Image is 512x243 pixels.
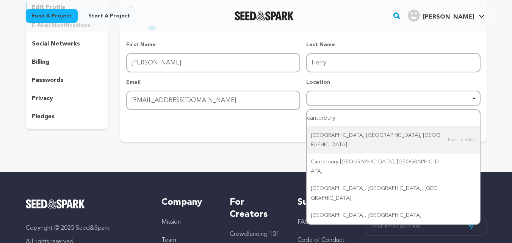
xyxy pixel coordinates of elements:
span: [PERSON_NAME] [423,14,474,20]
button: billing [26,56,108,68]
input: Email [126,91,300,110]
a: Seed&Spark Homepage [235,11,294,20]
a: Fund a project [26,9,78,23]
p: Email [126,78,300,86]
div: [GEOGRAPHIC_DATA], [GEOGRAPHIC_DATA] [307,207,479,224]
span: Jon H.'s Profile [406,8,486,24]
input: Start typing... [307,110,479,127]
a: Crowdfunding 101 [230,231,279,237]
p: social networks [32,39,80,49]
input: Your email address [366,218,487,236]
a: FAQs [297,219,312,225]
h5: Support [297,196,350,209]
a: Start a project [82,9,136,23]
a: Jon H.'s Profile [406,8,486,22]
div: [GEOGRAPHIC_DATA], [GEOGRAPHIC_DATA], [GEOGRAPHIC_DATA] [307,180,479,207]
div: Canterbury [GEOGRAPHIC_DATA], [GEOGRAPHIC_DATA] [307,154,479,180]
a: Mission [161,219,181,225]
p: Last Name [306,41,480,49]
p: privacy [32,94,53,103]
img: Seed&Spark Logo Dark Mode [235,11,294,20]
input: First Name [126,53,300,72]
p: Copyright © 2025 Seed&Spark [26,224,147,233]
p: First Name [126,41,300,49]
button: pledges [26,111,108,123]
input: Last Name [306,53,480,72]
p: passwords [32,76,63,85]
p: Location [306,78,480,86]
p: billing [32,58,49,67]
button: social networks [26,38,108,50]
div: Jon H.'s Profile [408,9,474,22]
div: [GEOGRAPHIC_DATA] [GEOGRAPHIC_DATA], [GEOGRAPHIC_DATA] [307,127,479,154]
p: pledges [32,112,55,121]
img: Seed&Spark Logo [26,199,85,209]
h5: For Creators [230,196,282,221]
a: Seed&Spark Homepage [26,199,147,209]
button: privacy [26,92,108,105]
button: passwords [26,74,108,86]
img: user.png [408,9,420,22]
h5: Company [161,196,214,209]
